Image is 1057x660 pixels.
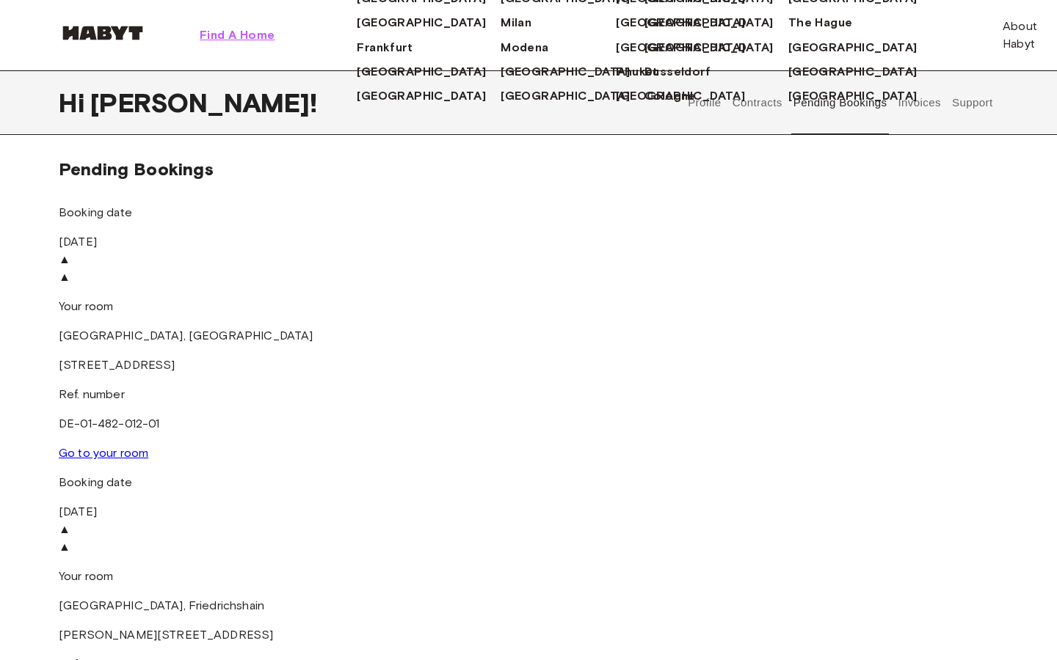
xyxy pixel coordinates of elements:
a: [GEOGRAPHIC_DATA] [357,63,501,81]
p: [PERSON_NAME][STREET_ADDRESS] [59,626,372,644]
span: Dusseldorf [644,63,711,81]
a: Frankfurt [357,39,427,56]
span: Phuket [616,63,658,81]
a: [GEOGRAPHIC_DATA] [788,63,932,81]
span: Frankfurt [357,39,413,56]
span: [GEOGRAPHIC_DATA] [788,87,918,105]
a: The Hague [788,14,868,32]
a: Dusseldorf [644,63,725,81]
a: Phuket [616,63,672,81]
span: [GEOGRAPHIC_DATA] [357,14,486,32]
p: [STREET_ADDRESS] [59,356,372,374]
a: [GEOGRAPHIC_DATA] [501,63,644,81]
div: ▲ [59,251,998,268]
p: [GEOGRAPHIC_DATA] , [GEOGRAPHIC_DATA] [59,327,372,345]
span: [GEOGRAPHIC_DATA] [501,63,630,81]
p: [GEOGRAPHIC_DATA] , Friedrichshain [59,597,372,615]
a: [GEOGRAPHIC_DATA] [616,87,760,105]
div: ▲ [59,268,998,286]
div: [DATE] [59,474,372,521]
span: About Habyt [1003,18,1038,53]
div: ▲ [59,521,998,538]
p: Ref. number [59,386,372,403]
a: About Habyt [991,12,1050,59]
a: Go to your room [59,446,148,460]
button: Find A Home [188,21,286,50]
div: [DATE] [59,204,372,251]
span: [GEOGRAPHIC_DATA] [616,39,745,56]
p: Your room [59,568,372,585]
img: Habyt [59,26,147,40]
span: [GEOGRAPHIC_DATA] [616,87,745,105]
a: Modena [501,39,563,56]
span: [GEOGRAPHIC_DATA] [788,39,918,56]
span: [GEOGRAPHIC_DATA] [357,63,486,81]
a: Milan [501,14,546,32]
a: [GEOGRAPHIC_DATA] [788,39,932,56]
span: [GEOGRAPHIC_DATA] [501,87,630,105]
a: [GEOGRAPHIC_DATA] [788,87,932,105]
p: Booking date [59,204,372,221]
span: Milan [501,14,531,32]
a: [GEOGRAPHIC_DATA] [357,14,501,32]
p: Your room [59,298,372,315]
span: [GEOGRAPHIC_DATA] [788,63,918,81]
a: [GEOGRAPHIC_DATA] [616,39,760,56]
p: DE-01-482-012-01 [59,415,372,433]
a: [GEOGRAPHIC_DATA] [616,14,760,32]
a: [GEOGRAPHIC_DATA] [357,87,501,105]
a: [GEOGRAPHIC_DATA] [501,87,644,105]
span: Pending Bookings [59,158,214,180]
p: Booking date [59,474,372,491]
span: [GEOGRAPHIC_DATA] [357,87,486,105]
span: Modena [501,39,548,56]
div: ▲ [59,538,998,556]
span: The Hague [788,14,853,32]
span: Find A Home [200,26,275,44]
span: [GEOGRAPHIC_DATA] [616,14,745,32]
